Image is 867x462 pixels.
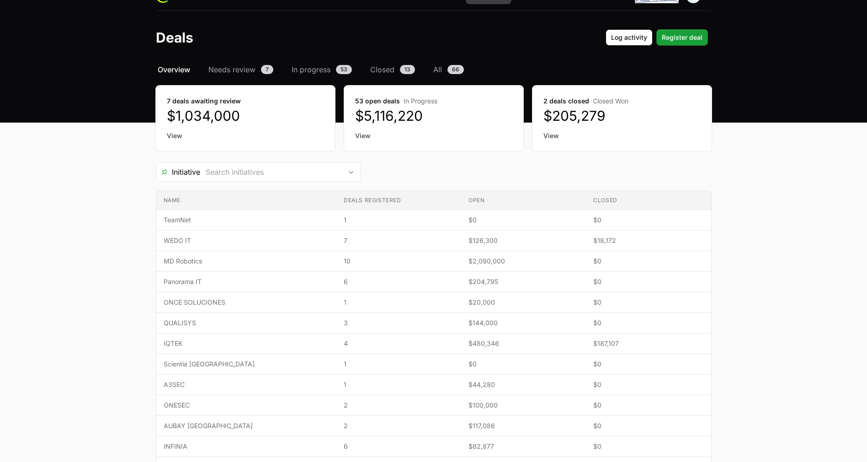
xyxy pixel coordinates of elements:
[207,64,275,75] a: Needs review7
[370,64,394,75] span: Closed
[368,64,417,75] a: Closed13
[344,339,454,348] span: 4
[656,29,708,46] button: Register deal
[355,131,512,140] a: View
[447,65,464,74] span: 66
[468,401,579,410] span: $100,000
[593,401,703,410] span: $0
[344,442,454,451] span: 6
[156,167,200,177] span: Initiative
[164,215,329,225] span: TeamNet
[344,257,454,266] span: 10
[593,97,628,105] span: Closed Won
[431,64,466,75] a: All66
[344,421,454,430] span: 2
[593,298,703,307] span: $0
[468,318,579,328] span: $144,000
[468,360,579,369] span: $0
[593,360,703,369] span: $0
[543,97,701,106] dt: 2 deals closed
[593,442,703,451] span: $0
[336,191,461,210] th: Deals registered
[344,360,454,369] span: 1
[543,131,701,140] a: View
[468,236,579,245] span: $126,300
[164,339,329,348] span: IQTEK
[344,215,454,225] span: 1
[167,131,324,140] a: View
[167,97,324,106] dt: 7 deals awaiting review
[208,64,255,75] span: Needs review
[468,421,579,430] span: $117,086
[164,360,329,369] span: Scientia [GEOGRAPHIC_DATA]
[355,97,512,106] dt: 53 open deals
[164,401,329,410] span: ONESEC
[156,29,193,46] h1: Deals
[344,318,454,328] span: 3
[164,277,329,286] span: Panorama IT
[164,380,329,389] span: A3SEC
[662,32,702,43] span: Register deal
[158,64,190,75] span: Overview
[342,163,360,181] div: Open
[167,107,324,124] dd: $1,034,000
[611,32,647,43] span: Log activity
[593,339,703,348] span: $187,107
[164,442,329,451] span: INFINIA
[468,257,579,266] span: $2,090,000
[606,29,708,46] div: Primary actions
[344,380,454,389] span: 1
[344,277,454,286] span: 6
[156,64,192,75] a: Overview
[164,236,329,245] span: WEDO IT
[468,442,579,451] span: $82,877
[433,64,442,75] span: All
[344,236,454,245] span: 7
[290,64,354,75] a: In progress53
[261,65,273,74] span: 7
[593,215,703,225] span: $0
[400,65,415,74] span: 13
[461,191,586,210] th: Open
[468,298,579,307] span: $20,000
[344,298,454,307] span: 1
[200,163,342,181] input: Search initiatives
[586,191,711,210] th: Closed
[164,421,329,430] span: AUBAY [GEOGRAPHIC_DATA]
[593,380,703,389] span: $0
[593,421,703,430] span: $0
[156,191,336,210] th: Name
[344,401,454,410] span: 2
[468,339,579,348] span: $480,346
[164,298,329,307] span: ONCE SOLUCIONES
[468,380,579,389] span: $44,280
[404,97,437,105] span: In Progress
[606,29,653,46] button: Log activity
[543,107,701,124] dd: $205,279
[164,257,329,266] span: MD Robotics
[468,215,579,225] span: $0
[355,107,512,124] dd: $5,116,220
[593,277,703,286] span: $0
[593,257,703,266] span: $0
[593,318,703,328] span: $0
[468,277,579,286] span: $204,795
[292,64,330,75] span: In progress
[164,318,329,328] span: QUALISYS
[593,236,703,245] span: $18,172
[156,64,712,75] nav: Deals navigation
[336,65,352,74] span: 53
